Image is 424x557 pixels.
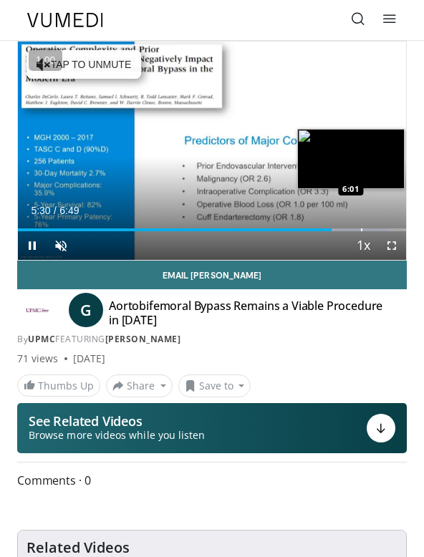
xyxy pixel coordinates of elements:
a: UPMC [28,333,55,345]
a: Email [PERSON_NAME] [17,261,407,289]
button: Playback Rate [349,231,377,260]
span: / [54,205,57,216]
span: Comments 0 [17,471,407,490]
a: Thumbs Up [17,374,100,397]
h4: Aortobifemoral Bypass Remains a Viable Procedure in [DATE] [109,299,384,327]
img: VuMedi Logo [27,13,103,27]
button: Share [106,374,173,397]
img: UPMC [17,299,57,321]
button: Save to [178,374,251,397]
span: Browse more videos while you listen [29,428,205,442]
button: Unmute [47,231,75,260]
a: G [69,293,103,327]
p: See Related Videos [29,414,205,428]
button: Pause [18,231,47,260]
div: [DATE] [73,352,105,366]
div: Progress Bar [18,228,406,231]
video-js: Video Player [18,42,406,260]
span: 5:30 [31,205,50,216]
button: Fullscreen [377,231,406,260]
button: See Related Videos Browse more videos while you listen [17,403,407,453]
div: By FEATURING [17,333,407,346]
span: 6:49 [59,205,79,216]
button: Tap to unmute [26,50,141,79]
a: [PERSON_NAME] [105,333,181,345]
h4: Related Videos [26,539,130,556]
img: image.jpeg [297,129,405,189]
span: 71 views [17,352,59,366]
